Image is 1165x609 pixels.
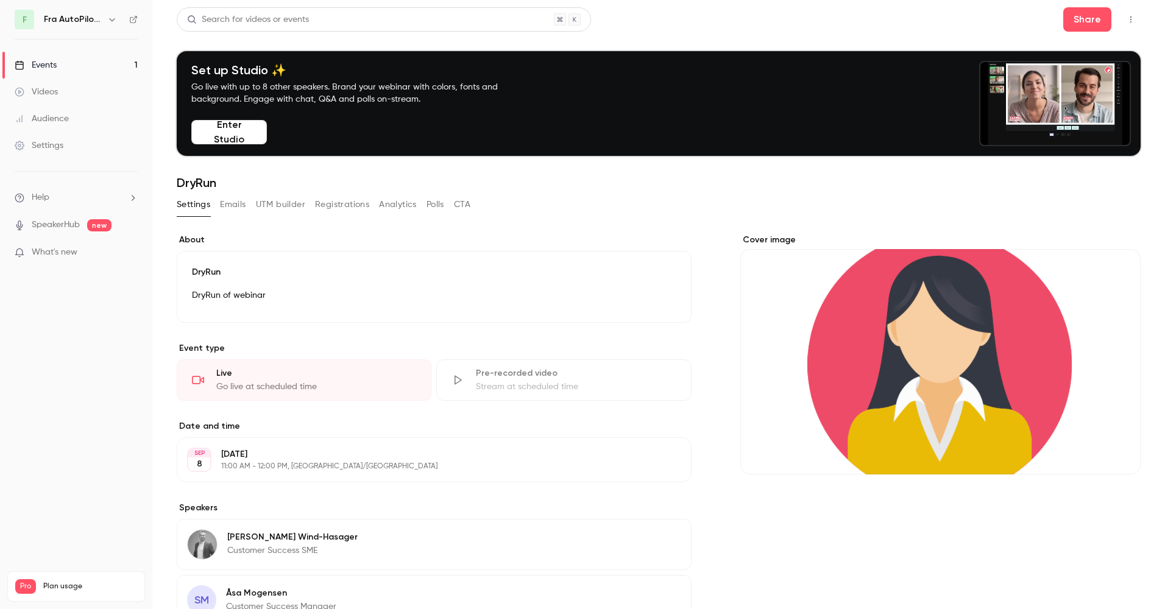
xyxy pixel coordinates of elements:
li: help-dropdown-opener [15,191,138,204]
a: SpeakerHub [32,219,80,231]
button: UTM builder [256,195,305,214]
button: Emails [220,195,246,214]
p: Go live with up to 8 other speakers. Brand your webinar with colors, fonts and background. Engage... [191,81,526,105]
div: Go live at scheduled time [216,381,416,393]
span: Help [32,191,49,204]
button: Registrations [315,195,369,214]
p: Åsa Mogensen [226,587,336,599]
div: Jens Wind-Hasager[PERSON_NAME] Wind-HasagerCustomer Success SME [177,519,692,570]
span: SM [194,592,209,608]
label: About [177,234,692,246]
span: Pro [15,579,36,594]
div: Live [216,367,416,379]
p: 8 [197,458,202,470]
h6: Fra AutoPilot til TimeLog [44,13,102,26]
p: Customer Success SME [227,544,358,557]
button: CTA [454,195,470,214]
button: Enter Studio [191,120,267,144]
div: Pre-recorded videoStream at scheduled time [436,359,691,401]
button: Settings [177,195,210,214]
h4: Set up Studio ✨ [191,63,526,77]
button: Analytics [379,195,417,214]
img: Jens Wind-Hasager [188,530,217,559]
label: Speakers [177,502,692,514]
h1: DryRun [177,175,1141,190]
span: new [87,219,112,231]
section: Cover image [740,234,1141,474]
p: DryRun [192,266,676,278]
label: Date and time [177,420,692,432]
div: Pre-recorded video [476,367,676,379]
p: Event type [177,342,692,354]
div: LiveGo live at scheduled time [177,359,431,401]
p: 11:00 AM - 12:00 PM, [GEOGRAPHIC_DATA]/[GEOGRAPHIC_DATA] [221,462,627,471]
div: Search for videos or events [187,13,309,26]
span: What's new [32,246,77,259]
div: Events [15,59,57,71]
button: Polls [427,195,444,214]
p: [DATE] [221,448,627,460]
button: Share [1063,7,1111,32]
span: Plan usage [43,582,137,591]
div: Stream at scheduled time [476,381,676,393]
div: Audience [15,113,69,125]
div: Settings [15,139,63,152]
div: SEP [188,449,210,457]
span: F [23,13,27,26]
div: Videos [15,86,58,98]
label: Cover image [740,234,1141,246]
p: DryRun of webinar [192,288,676,303]
p: [PERSON_NAME] Wind-Hasager [227,531,358,543]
